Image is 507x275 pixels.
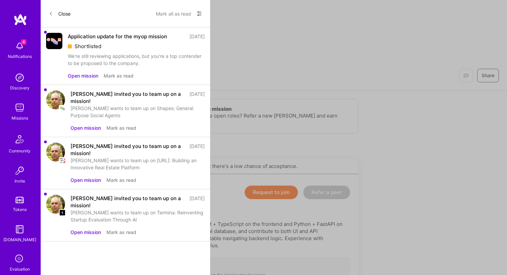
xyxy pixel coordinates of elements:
[13,101,26,114] img: teamwork
[59,105,66,112] img: Company logo
[68,43,205,50] div: Shortlisted
[13,253,26,266] i: icon SelectionTeam
[13,71,26,84] img: discovery
[13,206,27,213] div: Tokens
[70,90,185,105] div: [PERSON_NAME] invited you to team up on a mission!
[70,209,205,223] div: [PERSON_NAME] wants to team up on Termina: Reinventing Startup Evaluation Through AI
[59,209,66,216] img: Company logo
[70,157,205,171] div: [PERSON_NAME] wants to team up on [URL]: Building an Innovative Real Estate Platform
[189,195,205,209] div: [DATE]
[10,84,29,91] div: Discovery
[106,229,136,236] button: Mark as read
[46,33,62,49] img: Company Logo
[106,176,136,184] button: Mark as read
[46,195,65,214] img: user avatar
[16,197,24,203] img: tokens
[46,143,65,162] img: user avatar
[189,33,205,40] div: [DATE]
[9,147,31,154] div: Community
[156,8,191,19] button: Mark all as read
[49,8,70,19] button: Close
[70,229,101,236] button: Open mission
[15,177,25,185] div: Invite
[104,72,134,79] button: Mark as read
[13,223,26,236] img: guide book
[14,14,27,26] img: logo
[12,114,28,122] div: Missions
[106,124,136,131] button: Mark as read
[3,236,36,243] div: [DOMAIN_NAME]
[189,90,205,105] div: [DATE]
[68,33,167,40] div: Application update for the myop mission
[68,52,205,67] div: We're still reviewing applications, but you're a top contender to be proposed to the company.
[189,143,205,157] div: [DATE]
[12,131,28,147] img: Community
[70,124,101,131] button: Open mission
[13,164,26,177] img: Invite
[10,266,30,273] div: Evaluation
[46,90,65,109] img: user avatar
[70,105,205,119] div: [PERSON_NAME] wants to team up on Shapes: General Purpose Social Agents
[59,157,66,164] img: Company logo
[68,72,98,79] button: Open mission
[70,176,101,184] button: Open mission
[70,143,185,157] div: [PERSON_NAME] invited you to team up on a mission!
[70,195,185,209] div: [PERSON_NAME] invited you to team up on a mission!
